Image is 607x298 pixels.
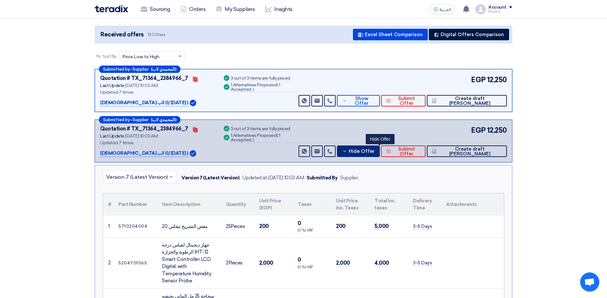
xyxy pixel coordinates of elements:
[413,224,432,230] span: 3-5 Days
[125,133,158,139] span: [DATE] 10:03 AM
[381,145,426,157] button: Submit Offer
[102,53,116,60] span: Sort By
[366,134,395,144] div: Hide Offer
[125,83,158,88] span: [DATE] 10:03 AM
[336,223,346,230] span: 200
[157,193,221,216] th: Item Description
[438,96,502,106] span: Create draft [PERSON_NAME]
[100,89,215,96] div: Updated 7 times
[136,2,175,16] a: Sourcing
[381,95,426,106] button: Submit Offer
[298,228,326,233] div: (0 %) VAT
[349,149,375,154] span: Hide Offer
[148,32,165,38] span: 13 Offers
[100,133,124,139] span: Last Update
[488,5,507,10] div: Account
[336,260,350,266] span: 2,000
[100,150,188,157] p: [DEMOGRAPHIC_DATA] لاب (ا/ [DATE] )
[298,220,301,227] span: 0
[440,7,451,12] span: العربية
[231,82,280,92] span: 1 Accepted,
[331,193,369,216] th: Unit Price Inc. Taxes
[231,127,290,132] div: 3 out of 3 items are fully priced
[103,118,130,122] span: Submitted by
[226,224,231,229] span: 25
[99,116,180,123] div: –
[277,133,278,138] span: (
[259,260,273,266] span: 2,000
[103,193,113,216] th: #
[298,256,301,263] span: 0
[175,2,211,16] a: Orders
[242,174,304,182] div: Updated at [DATE] 10:03 AM
[487,125,507,136] span: 12,250
[190,150,196,157] img: Verified Account
[226,260,228,266] span: 2
[353,29,428,40] button: Excel Sheet Comparison
[259,223,269,230] span: 200
[369,193,408,216] th: Total Inc. taxes
[181,174,240,182] div: Version 7 (Latest Version)
[221,193,254,216] th: Quantity
[253,87,254,92] span: )
[337,145,380,157] button: Hide Offer
[441,193,504,216] th: Attachments
[123,53,159,60] span: Price Low to High
[113,193,157,216] th: Part Number
[221,237,254,288] td: Pieces
[471,125,486,136] span: EGP
[151,67,176,71] b: (المحمدي لاب)
[99,66,180,73] div: –
[231,133,298,143] div: 1 Alternatives Proposed
[113,237,157,288] td: 5204701065
[348,96,375,106] span: Show Offer
[429,4,455,14] button: العربية
[260,2,298,16] a: Insights
[438,147,502,156] span: Create draft [PERSON_NAME]
[211,2,260,16] a: My Suppliers
[429,29,509,40] button: Digital Offers Comparison
[162,241,216,285] div: جهاز ديجيتال لقياس درجة الرطوبة والحرارة (HT-12 Smart Controller LCD Digital, with Temperature Hu...
[253,137,254,143] span: )
[221,216,254,238] td: Pieces
[95,5,128,12] img: Teradix logo
[374,260,389,266] span: 4,000
[277,82,278,88] span: (
[103,67,130,71] span: Submitted by
[471,74,486,85] span: EGP
[427,145,507,157] button: Create draft [PERSON_NAME]
[162,223,216,230] div: مقص التشريح مقاس 20
[488,10,512,13] div: Khaled
[190,100,196,106] img: Verified Account
[580,272,599,292] div: Open chat
[254,193,292,216] th: Unit Price (EGP)
[151,118,176,122] b: (المحمدي لاب)
[103,216,113,238] td: 1
[475,4,486,14] img: profile_test.png
[100,99,188,107] p: [DEMOGRAPHIC_DATA] لاب (ا/ [DATE] )
[413,260,432,266] span: 3-5 Days
[231,133,280,143] span: 1 Accepted,
[392,147,420,156] span: Submit Offer
[113,216,157,238] td: 5710204004
[427,95,507,106] button: Create draft [PERSON_NAME]
[487,74,507,85] span: 12,250
[132,67,148,71] span: Supplier
[100,125,188,133] div: Quotation # TX_71364_2384966_7
[100,30,144,39] span: Received offers
[100,139,215,146] div: Updated 7 times
[374,223,389,230] span: 5,000
[231,83,298,92] div: 1 Alternatives Proposed
[100,83,124,88] span: Last Update
[408,193,441,216] th: Delivery Time
[100,74,188,82] div: Quotation # TX_71364_2384966_7
[340,174,358,182] div: Supplier
[103,237,113,288] td: 2
[298,265,326,270] div: (0 %) VAT
[337,95,380,106] button: Show Offer
[292,193,331,216] th: Taxes
[307,174,338,182] div: Submitted By
[132,118,148,122] span: Supplier
[231,76,290,81] div: 3 out of 3 items are fully priced
[392,96,420,106] span: Submit Offer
